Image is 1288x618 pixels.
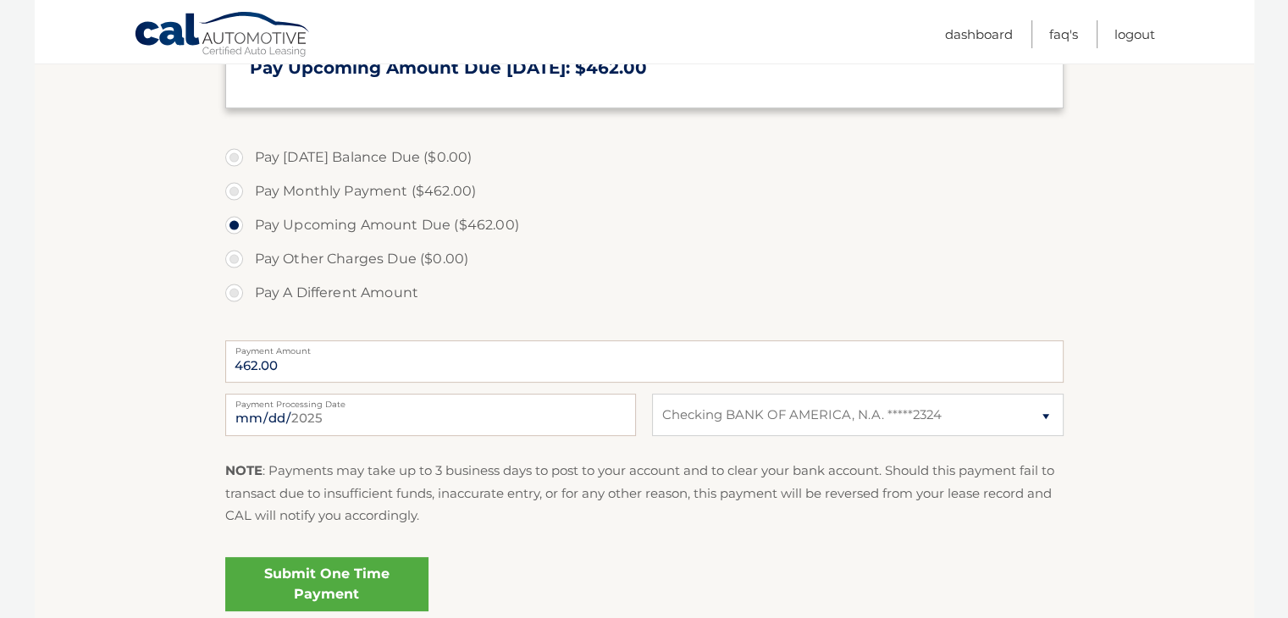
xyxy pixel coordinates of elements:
input: Payment Amount [225,340,1064,383]
h3: Pay Upcoming Amount Due [DATE]: $462.00 [250,58,1039,79]
a: Logout [1114,20,1155,48]
label: Pay Monthly Payment ($462.00) [225,174,1064,208]
a: Dashboard [945,20,1013,48]
label: Pay A Different Amount [225,276,1064,310]
a: Submit One Time Payment [225,557,428,611]
label: Pay Other Charges Due ($0.00) [225,242,1064,276]
label: Pay [DATE] Balance Due ($0.00) [225,141,1064,174]
label: Payment Amount [225,340,1064,354]
p: : Payments may take up to 3 business days to post to your account and to clear your bank account.... [225,460,1064,527]
a: Cal Automotive [134,11,312,60]
input: Payment Date [225,394,636,436]
strong: NOTE [225,462,263,478]
label: Pay Upcoming Amount Due ($462.00) [225,208,1064,242]
label: Payment Processing Date [225,394,636,407]
a: FAQ's [1049,20,1078,48]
